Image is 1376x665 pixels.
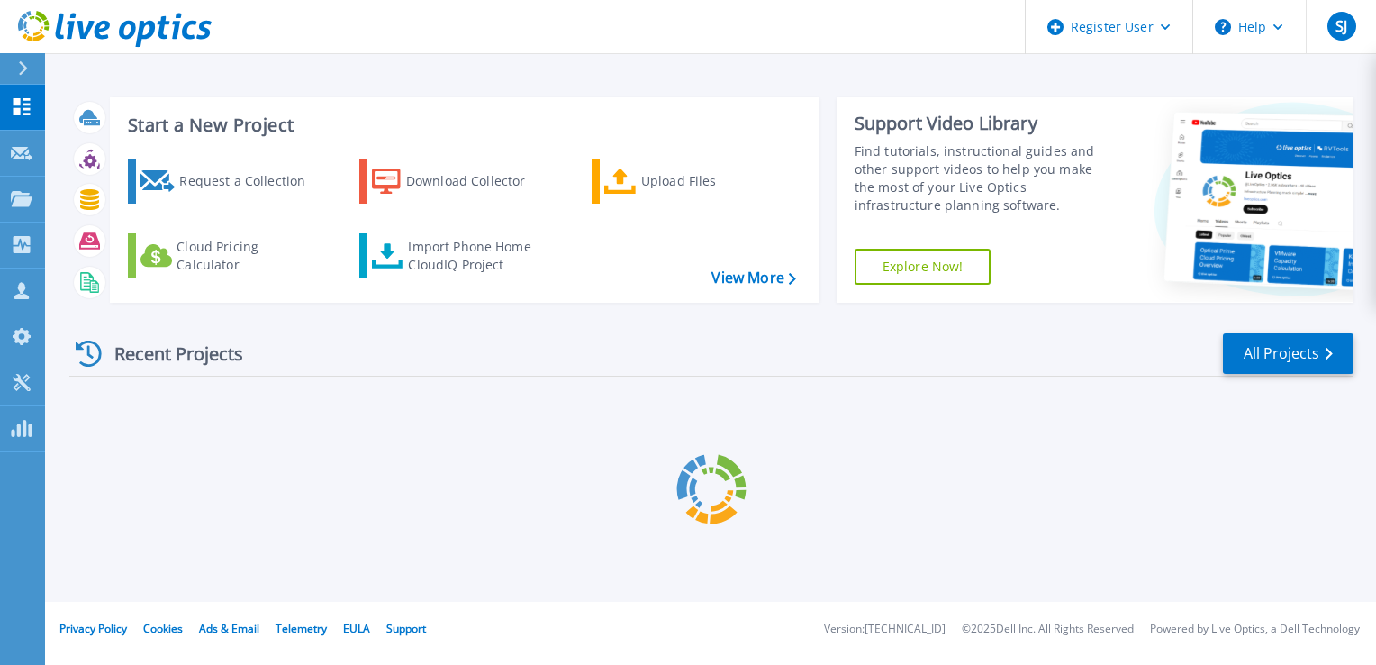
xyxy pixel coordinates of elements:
[824,624,946,635] li: Version: [TECHNICAL_ID]
[359,159,560,204] a: Download Collector
[199,621,259,636] a: Ads & Email
[962,624,1134,635] li: © 2025 Dell Inc. All Rights Reserved
[128,159,329,204] a: Request a Collection
[406,163,550,199] div: Download Collector
[855,112,1114,135] div: Support Video Library
[69,332,267,376] div: Recent Projects
[1335,19,1347,33] span: SJ
[641,163,785,199] div: Upload Files
[179,163,323,199] div: Request a Collection
[408,238,548,274] div: Import Phone Home CloudIQ Project
[1223,333,1353,374] a: All Projects
[855,142,1114,214] div: Find tutorials, instructional guides and other support videos to help you make the most of your L...
[386,621,426,636] a: Support
[128,115,795,135] h3: Start a New Project
[276,621,327,636] a: Telemetry
[592,159,792,204] a: Upload Files
[177,238,321,274] div: Cloud Pricing Calculator
[1150,624,1360,635] li: Powered by Live Optics, a Dell Technology
[343,621,370,636] a: EULA
[711,269,795,287] a: View More
[143,621,183,636] a: Cookies
[59,621,127,636] a: Privacy Policy
[128,233,329,278] a: Cloud Pricing Calculator
[855,249,991,285] a: Explore Now!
